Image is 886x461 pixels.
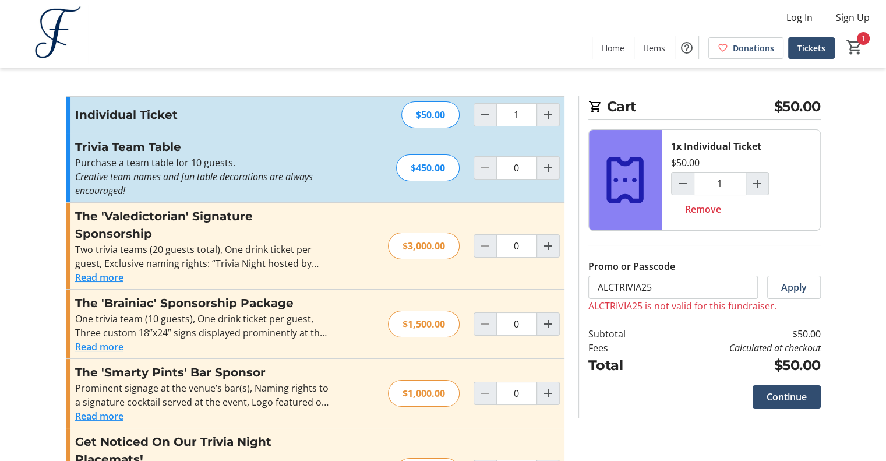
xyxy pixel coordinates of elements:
[788,37,835,59] a: Tickets
[827,8,879,27] button: Sign Up
[844,37,865,58] button: Cart
[786,10,813,24] span: Log In
[588,341,656,355] td: Fees
[671,198,735,221] button: Remove
[496,103,537,126] input: Individual Ticket Quantity
[588,276,758,299] input: Enter promo or passcode
[781,280,807,294] span: Apply
[75,312,330,340] div: One trivia team (10 guests), One drink ticket per guest, Three custom 18”x24” signs displayed pro...
[75,364,330,381] h3: The 'Smarty Pints' Bar Sponsor
[75,270,123,284] button: Read more
[75,294,330,312] h3: The 'Brainiac' Sponsorship Package
[671,156,700,170] div: $50.00
[672,173,694,195] button: Decrement by one
[496,312,537,336] input: The 'Brainiac' Sponsorship Package Quantity
[537,104,559,126] button: Increment by one
[75,381,330,409] div: Prominent signage at the venue’s bar(s), Naming rights to a signature cocktail served at the even...
[75,207,330,242] h3: The 'Valedictorian' Signature Sponsorship
[592,37,634,59] a: Home
[733,42,774,54] span: Donations
[774,96,821,117] span: $50.00
[602,42,624,54] span: Home
[685,202,721,216] span: Remove
[655,327,820,341] td: $50.00
[588,96,821,120] h2: Cart
[75,138,330,156] h3: Trivia Team Table
[588,327,656,341] td: Subtotal
[75,340,123,354] button: Read more
[644,42,665,54] span: Items
[655,341,820,355] td: Calculated at checkout
[75,156,330,170] p: Purchase a team table for 10 guests.
[75,242,330,270] div: Two trivia teams (20 guests total), One drink ticket per guest, Exclusive naming rights: “Trivia ...
[388,380,460,407] div: $1,000.00
[746,173,768,195] button: Increment by one
[396,154,460,181] div: $450.00
[588,259,675,273] label: Promo or Passcode
[836,10,870,24] span: Sign Up
[388,233,460,259] div: $3,000.00
[708,37,783,59] a: Donations
[75,170,313,197] em: Creative team names and fun table decorations are always encouraged!
[753,385,821,409] button: Continue
[537,313,559,335] button: Increment by one
[388,311,460,337] div: $1,500.00
[655,355,820,376] td: $50.00
[537,235,559,257] button: Increment by one
[7,5,111,63] img: Fontbonne, The Early College of Boston's Logo
[694,172,746,195] input: Individual Ticket Quantity
[496,156,537,180] input: Trivia Team Table Quantity
[401,101,460,128] div: $50.00
[496,382,537,405] input: The 'Smarty Pints' Bar Sponsor Quantity
[675,36,698,59] button: Help
[537,382,559,404] button: Increment by one
[671,139,761,153] div: 1x Individual Ticket
[496,234,537,258] input: The 'Valedictorian' Signature Sponsorship Quantity
[767,276,821,299] button: Apply
[75,106,330,124] h3: Individual Ticket
[537,157,559,179] button: Increment by one
[474,104,496,126] button: Decrement by one
[588,355,656,376] td: Total
[767,390,807,404] span: Continue
[777,8,822,27] button: Log In
[75,409,123,423] button: Read more
[588,299,821,313] p: ALCTRIVIA25 is not valid for this fundraiser.
[797,42,825,54] span: Tickets
[634,37,675,59] a: Items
